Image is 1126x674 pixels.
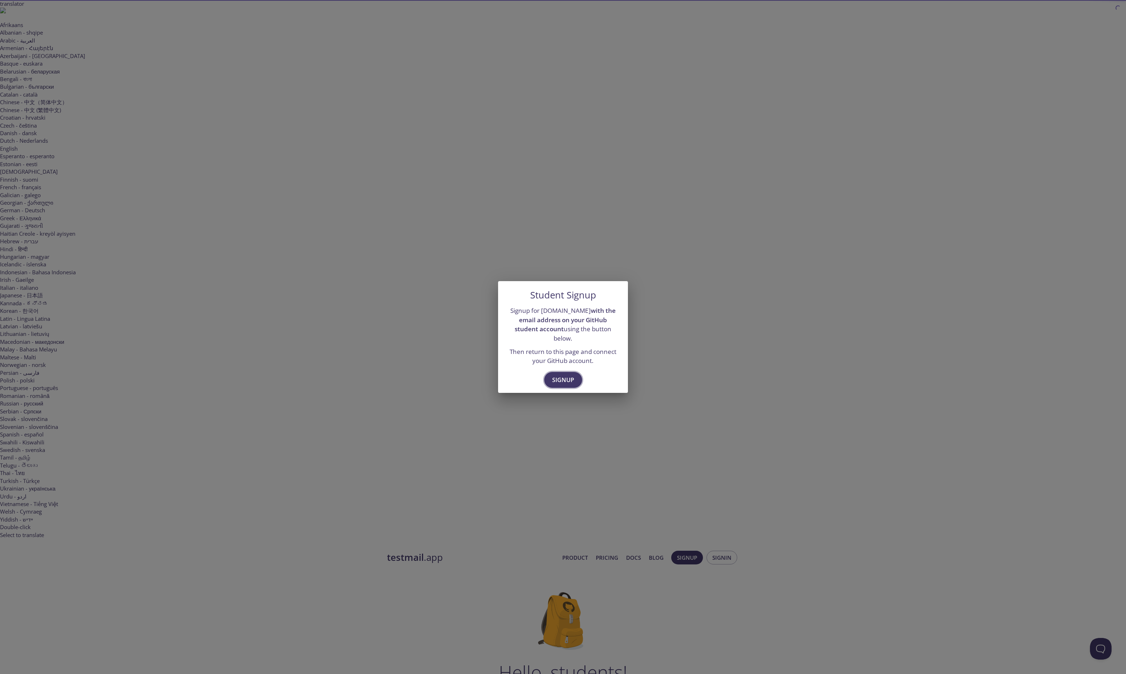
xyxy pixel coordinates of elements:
strong: with the email address on your GitHub student account [515,306,616,333]
p: Then return to this page and connect your GitHub account. [507,347,619,365]
button: Signup [544,372,582,388]
p: Signup for [DOMAIN_NAME] using the button below. [507,306,619,343]
span: Signup [552,375,574,385]
h5: Student Signup [530,290,596,301]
